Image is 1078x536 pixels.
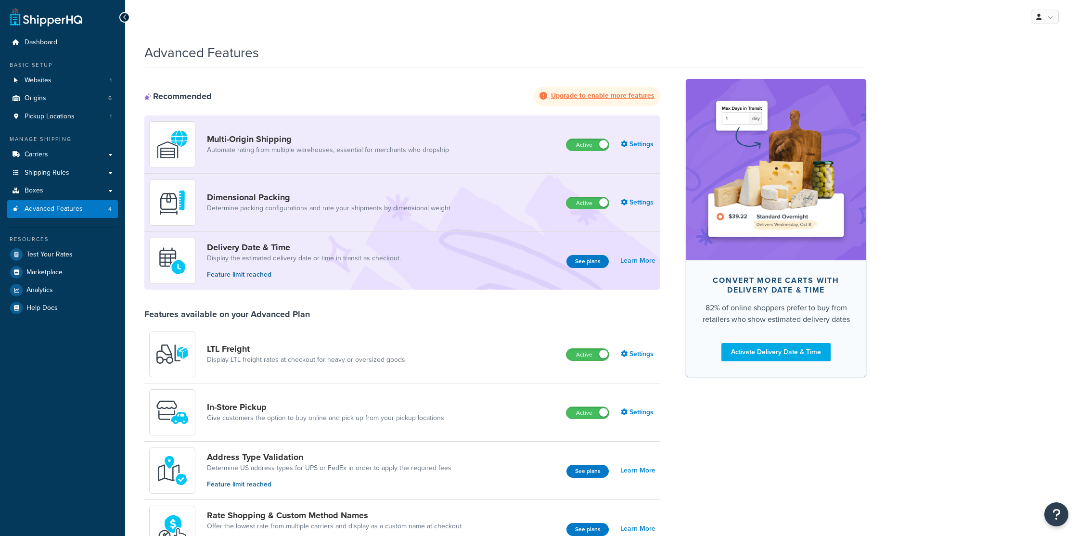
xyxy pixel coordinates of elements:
[207,402,444,412] a: In-Store Pickup
[621,347,655,361] a: Settings
[25,94,46,102] span: Origins
[7,61,118,69] div: Basic Setup
[207,254,401,263] a: Display the estimated delivery date or time in transit as checkout.
[25,169,69,177] span: Shipping Rules
[110,113,112,121] span: 1
[7,89,118,107] a: Origins6
[7,108,118,126] a: Pickup Locations1
[620,254,655,268] a: Learn More
[26,286,53,294] span: Analytics
[144,91,212,102] div: Recommended
[566,523,609,536] a: See plans
[7,146,118,164] a: Carriers
[1044,502,1068,526] button: Open Resource Center
[621,196,655,209] a: Settings
[207,192,450,203] a: Dimensional Packing
[110,77,112,85] span: 1
[7,89,118,107] li: Origins
[144,43,259,62] h1: Advanced Features
[108,94,112,102] span: 6
[207,413,444,423] a: Give customers the option to buy online and pick up from your pickup locations
[155,396,189,429] img: wfgcfpwTIucLEAAAAASUVORK5CYII=
[551,90,654,101] strong: Upgrade to enable more features
[207,344,405,354] a: LTL Freight
[155,454,189,487] img: kIG8fy0lQAAAABJRU5ErkJggg==
[25,205,83,213] span: Advanced Features
[620,522,655,536] a: Learn More
[25,187,43,195] span: Boxes
[7,281,118,299] a: Analytics
[7,72,118,89] li: Websites
[7,72,118,89] a: Websites1
[7,108,118,126] li: Pickup Locations
[207,134,449,144] a: Multi-Origin Shipping
[700,93,852,245] img: feature-image-ddt-36eae7f7280da8017bfb280eaccd9c446f90b1fe08728e4019434db127062ab4.png
[207,145,449,155] a: Automate rating from multiple warehouses, essential for merchants who dropship
[207,355,405,365] a: Display LTL freight rates at checkout for heavy or oversized goods
[566,349,609,360] label: Active
[25,77,51,85] span: Websites
[26,251,73,259] span: Test Your Rates
[7,246,118,263] a: Test Your Rates
[207,510,462,521] a: Rate Shopping & Custom Method Names
[7,164,118,182] a: Shipping Rules
[566,255,609,268] a: See plans
[721,343,831,361] a: Activate Delivery Date & Time
[155,186,189,219] img: DTVBYsAAAAAASUVORK5CYII=
[7,299,118,317] a: Help Docs
[207,452,451,462] a: Address Type Validation
[155,128,189,161] img: WatD5o0RtDAAAAAElFTkSuQmCC
[144,309,310,319] div: Features available on your Advanced Plan
[7,182,118,200] a: Boxes
[207,522,462,531] a: Offer the lowest rate from multiple carriers and display as a custom name at checkout
[701,302,851,325] div: 82% of online shoppers prefer to buy from retailers who show estimated delivery dates
[621,406,655,419] a: Settings
[155,244,189,278] img: gfkeb5ejjkALwAAAABJRU5ErkJggg==
[207,269,401,280] p: Feature limit reached
[207,479,451,490] p: Feature limit reached
[108,205,112,213] span: 4
[7,34,118,51] a: Dashboard
[620,464,655,477] a: Learn More
[7,235,118,243] div: Resources
[566,407,609,419] label: Active
[566,197,609,209] label: Active
[207,463,451,473] a: Determine US address types for UPS or FedEx in order to apply the required fees
[25,113,75,121] span: Pickup Locations
[566,139,609,151] label: Active
[7,135,118,143] div: Manage Shipping
[25,151,48,159] span: Carriers
[701,276,851,295] div: Convert more carts with delivery date & time
[25,38,57,47] span: Dashboard
[207,242,401,253] a: Delivery Date & Time
[7,264,118,281] a: Marketplace
[7,200,118,218] a: Advanced Features4
[26,304,58,312] span: Help Docs
[155,337,189,371] img: y79ZsPf0fXUFUhFXDzUgf+ktZg5F2+ohG75+v3d2s1D9TjoU8PiyCIluIjV41seZevKCRuEjTPPOKHJsQcmKCXGdfprl3L4q7...
[566,465,609,478] a: See plans
[621,138,655,151] a: Settings
[26,268,63,277] span: Marketplace
[207,204,450,213] a: Determine packing configurations and rate your shipments by dimensional weight
[7,200,118,218] li: Advanced Features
